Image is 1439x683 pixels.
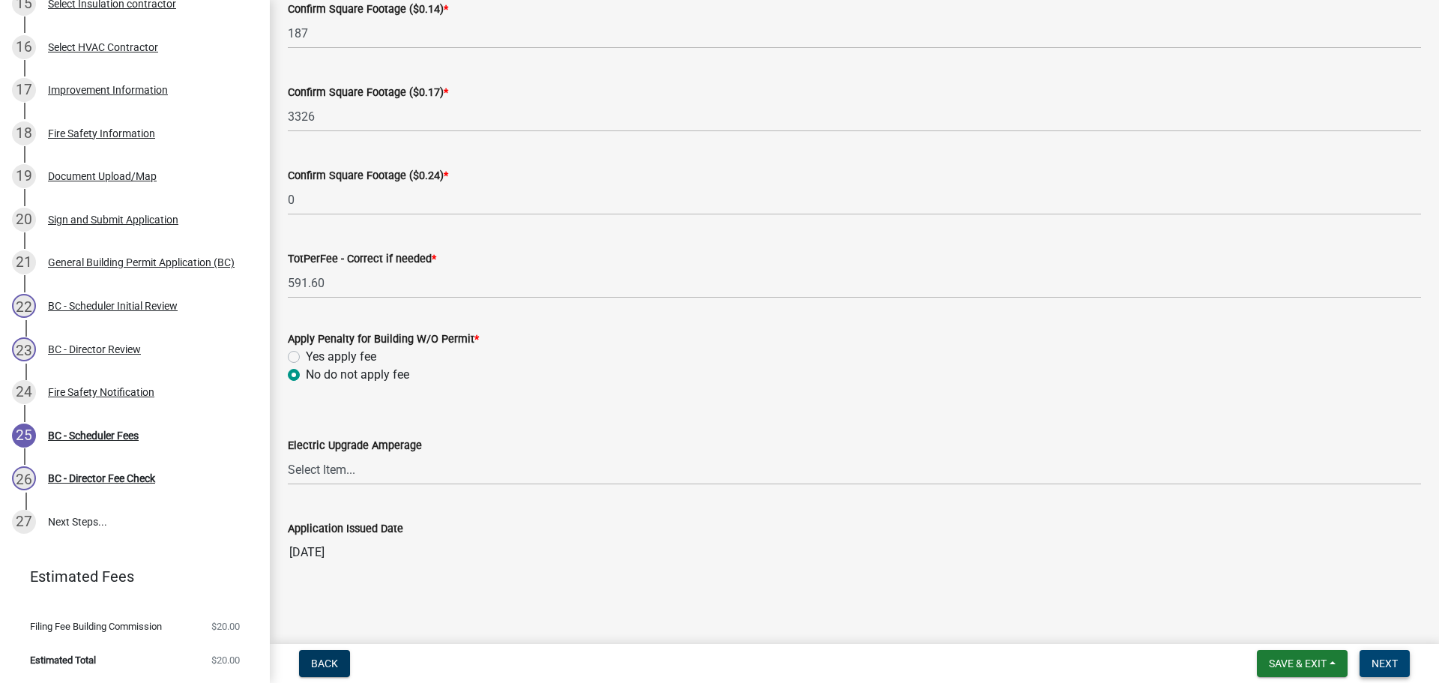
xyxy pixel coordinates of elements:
[288,4,448,15] label: Confirm Square Footage ($0.14)
[1269,658,1327,670] span: Save & Exit
[288,88,448,98] label: Confirm Square Footage ($0.17)
[12,466,36,490] div: 26
[288,524,403,535] label: Application Issued Date
[12,121,36,145] div: 18
[48,473,155,484] div: BC - Director Fee Check
[48,214,178,225] div: Sign and Submit Application
[48,171,157,181] div: Document Upload/Map
[311,658,338,670] span: Back
[211,655,240,665] span: $20.00
[288,254,436,265] label: TotPerFee - Correct if needed
[288,334,479,345] label: Apply Penalty for Building W/O Permit
[48,85,168,95] div: Improvement Information
[12,380,36,404] div: 24
[12,510,36,534] div: 27
[48,387,154,397] div: Fire Safety Notification
[12,562,246,592] a: Estimated Fees
[48,430,139,441] div: BC - Scheduler Fees
[48,301,178,311] div: BC - Scheduler Initial Review
[48,128,155,139] div: Fire Safety Information
[12,424,36,448] div: 25
[12,208,36,232] div: 20
[48,344,141,355] div: BC - Director Review
[12,294,36,318] div: 22
[299,650,350,677] button: Back
[12,250,36,274] div: 21
[306,366,409,384] label: No do not apply fee
[12,164,36,188] div: 19
[12,337,36,361] div: 23
[288,441,422,451] label: Electric Upgrade Amperage
[288,171,448,181] label: Confirm Square Footage ($0.24)
[48,257,235,268] div: General Building Permit Application (BC)
[12,78,36,102] div: 17
[12,35,36,59] div: 16
[30,655,96,665] span: Estimated Total
[1372,658,1398,670] span: Next
[306,348,376,366] label: Yes apply fee
[48,42,158,52] div: Select HVAC Contractor
[30,622,162,631] span: Filing Fee Building Commission
[211,622,240,631] span: $20.00
[1257,650,1348,677] button: Save & Exit
[1360,650,1410,677] button: Next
